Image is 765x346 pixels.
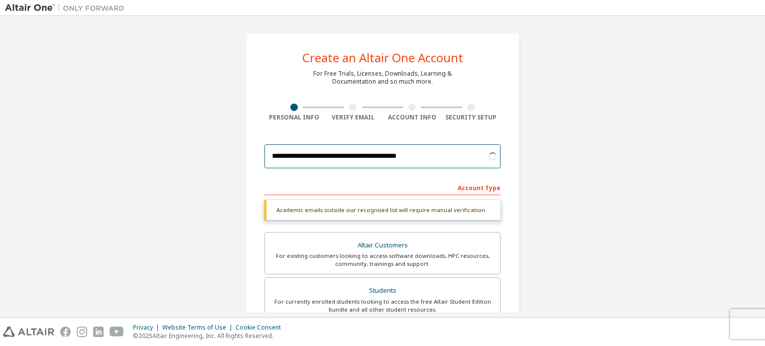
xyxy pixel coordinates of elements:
[93,327,104,337] img: linkedin.svg
[60,327,71,337] img: facebook.svg
[264,114,324,121] div: Personal Info
[271,284,494,298] div: Students
[271,238,494,252] div: Altair Customers
[271,252,494,268] div: For existing customers looking to access software downloads, HPC resources, community, trainings ...
[271,298,494,314] div: For currently enrolled students looking to access the free Altair Student Edition bundle and all ...
[382,114,442,121] div: Account Info
[313,70,452,86] div: For Free Trials, Licenses, Downloads, Learning & Documentation and so much more.
[3,327,54,337] img: altair_logo.svg
[324,114,383,121] div: Verify Email
[442,114,501,121] div: Security Setup
[133,324,162,332] div: Privacy
[133,332,287,340] p: © 2025 Altair Engineering, Inc. All Rights Reserved.
[302,52,463,64] div: Create an Altair One Account
[236,324,287,332] div: Cookie Consent
[5,3,129,13] img: Altair One
[77,327,87,337] img: instagram.svg
[264,179,501,195] div: Account Type
[110,327,124,337] img: youtube.svg
[264,200,501,220] div: Academic emails outside our recognised list will require manual verification.
[162,324,236,332] div: Website Terms of Use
